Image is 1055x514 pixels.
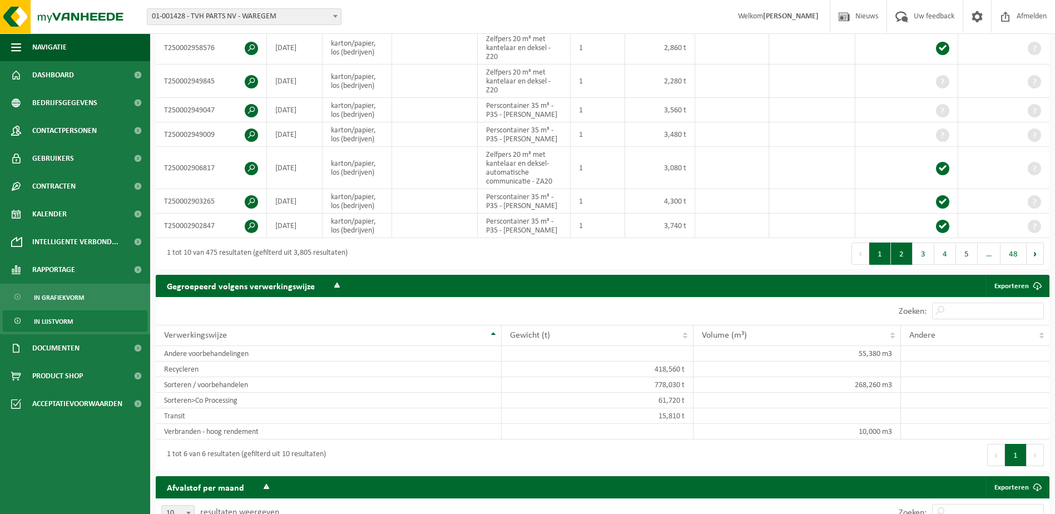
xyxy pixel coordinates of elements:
[625,98,695,122] td: 3,560 t
[571,65,625,98] td: 1
[891,243,913,265] button: 2
[1005,444,1027,466] button: 1
[899,307,927,316] label: Zoeken:
[32,89,97,117] span: Bedrijfsgegevens
[694,346,901,362] td: 55,380 m3
[164,331,227,340] span: Verwerkingswijze
[1027,444,1044,466] button: Next
[625,189,695,214] td: 4,300 t
[323,98,392,122] td: karton/papier, los (bedrijven)
[1027,243,1044,265] button: Next
[1000,243,1027,265] button: 48
[156,189,267,214] td: T250002903265
[34,287,84,308] span: In grafiekvorm
[267,147,323,189] td: [DATE]
[161,244,348,264] div: 1 tot 10 van 475 resultaten (gefilterd uit 3,805 resultaten)
[156,65,267,98] td: T250002949845
[156,424,502,439] td: Verbranden - hoog rendement
[478,98,571,122] td: Perscontainer 35 m³ - P35 - [PERSON_NAME]
[478,214,571,238] td: Perscontainer 35 m³ - P35 - [PERSON_NAME]
[32,200,67,228] span: Kalender
[156,377,502,393] td: Sorteren / voorbehandelen
[161,445,326,465] div: 1 tot 6 van 6 resultaten (gefilterd uit 10 resultaten)
[987,444,1005,466] button: Previous
[156,98,267,122] td: T250002949047
[147,8,341,25] span: 01-001428 - TVH PARTS NV - WAREGEM
[478,65,571,98] td: Zelfpers 20 m³ met kantelaar en deksel - Z20
[267,189,323,214] td: [DATE]
[909,331,935,340] span: Andere
[694,377,901,393] td: 268,260 m3
[323,189,392,214] td: karton/papier, los (bedrijven)
[3,310,147,332] a: In lijstvorm
[625,147,695,189] td: 3,080 t
[478,147,571,189] td: Zelfpers 20 m³ met kantelaar en deksel-automatische communicatie - ZA20
[625,214,695,238] td: 3,740 t
[323,122,392,147] td: karton/papier, los (bedrijven)
[3,286,147,308] a: In grafiekvorm
[32,334,80,362] span: Documenten
[267,122,323,147] td: [DATE]
[869,243,891,265] button: 1
[763,12,819,21] strong: [PERSON_NAME]
[32,172,76,200] span: Contracten
[478,31,571,65] td: Zelfpers 20 m³ met kantelaar en deksel - Z20
[571,214,625,238] td: 1
[985,275,1048,297] a: Exporteren
[956,243,978,265] button: 5
[502,362,694,377] td: 418,560 t
[32,117,97,145] span: Contactpersonen
[851,243,869,265] button: Previous
[156,476,255,498] h2: Afvalstof per maand
[147,9,341,24] span: 01-001428 - TVH PARTS NV - WAREGEM
[571,98,625,122] td: 1
[985,476,1048,498] a: Exporteren
[34,311,73,332] span: In lijstvorm
[978,243,1000,265] span: …
[934,243,956,265] button: 4
[625,31,695,65] td: 2,860 t
[323,147,392,189] td: karton/papier, los (bedrijven)
[478,122,571,147] td: Perscontainer 35 m³ - P35 - [PERSON_NAME]
[571,189,625,214] td: 1
[156,408,502,424] td: Transit
[267,98,323,122] td: [DATE]
[156,275,326,296] h2: Gegroepeerd volgens verwerkingswijze
[267,31,323,65] td: [DATE]
[32,390,122,418] span: Acceptatievoorwaarden
[267,214,323,238] td: [DATE]
[156,147,267,189] td: T250002906817
[625,122,695,147] td: 3,480 t
[478,189,571,214] td: Perscontainer 35 m³ - P35 - [PERSON_NAME]
[156,362,502,377] td: Recycleren
[156,393,502,408] td: Sorteren>Co Processing
[510,331,550,340] span: Gewicht (t)
[156,214,267,238] td: T250002902847
[913,243,934,265] button: 3
[32,61,74,89] span: Dashboard
[32,228,118,256] span: Intelligente verbond...
[702,331,747,340] span: Volume (m³)
[571,147,625,189] td: 1
[571,31,625,65] td: 1
[625,65,695,98] td: 2,280 t
[323,214,392,238] td: karton/papier, los (bedrijven)
[502,408,694,424] td: 15,810 t
[571,122,625,147] td: 1
[32,33,67,61] span: Navigatie
[502,377,694,393] td: 778,030 t
[502,393,694,408] td: 61,720 t
[323,31,392,65] td: karton/papier, los (bedrijven)
[32,256,75,284] span: Rapportage
[267,65,323,98] td: [DATE]
[156,122,267,147] td: T250002949009
[156,31,267,65] td: T250002958576
[32,145,74,172] span: Gebruikers
[323,65,392,98] td: karton/papier, los (bedrijven)
[32,362,83,390] span: Product Shop
[156,346,502,362] td: Andere voorbehandelingen
[694,424,901,439] td: 10,000 m3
